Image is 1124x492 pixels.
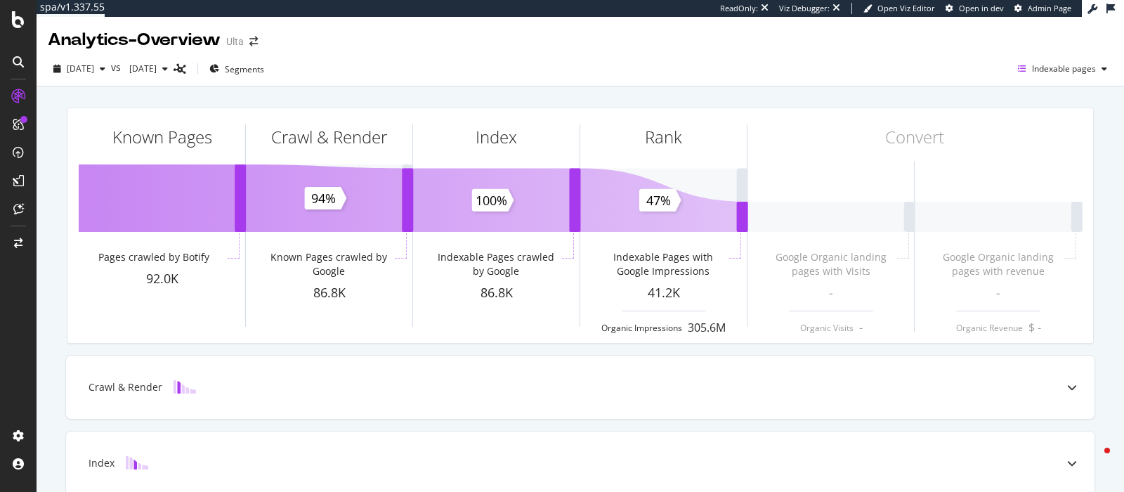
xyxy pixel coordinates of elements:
div: Index [89,456,115,470]
button: Segments [204,58,270,80]
div: 92.0K [79,270,245,288]
div: Known Pages [112,125,212,149]
div: Known Pages crawled by Google [266,250,391,278]
span: 2024 Aug. 26th [124,63,157,75]
div: Index [476,125,517,149]
div: Analytics - Overview [48,28,221,52]
button: Indexable pages [1012,58,1113,80]
span: Open in dev [959,3,1004,13]
div: 305.6M [688,320,726,336]
div: Rank [645,125,682,149]
div: arrow-right-arrow-left [249,37,258,46]
button: [DATE] [48,58,111,80]
div: 86.8K [413,284,580,302]
img: block-icon [126,456,148,470]
div: Organic Impressions [601,322,682,334]
button: [DATE] [124,58,174,80]
span: vs [111,60,124,75]
div: Indexable Pages crawled by Google [433,250,558,278]
a: Admin Page [1014,3,1071,14]
div: Ulta [226,34,244,48]
iframe: Intercom live chat [1076,444,1110,478]
span: 2025 Aug. 27th [67,63,94,75]
div: Indexable Pages with Google Impressions [600,250,726,278]
div: Crawl & Render [89,380,162,394]
span: Admin Page [1028,3,1071,13]
div: 86.8K [246,284,412,302]
span: Open Viz Editor [877,3,935,13]
div: Pages crawled by Botify [98,250,209,264]
span: Segments [225,63,264,75]
a: Open in dev [946,3,1004,14]
div: ReadOnly: [720,3,758,14]
div: Viz Debugger: [779,3,830,14]
div: Crawl & Render [271,125,387,149]
div: 41.2K [580,284,747,302]
span: Indexable pages [1032,63,1096,75]
img: block-icon [174,380,196,394]
a: Open Viz Editor [863,3,935,14]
